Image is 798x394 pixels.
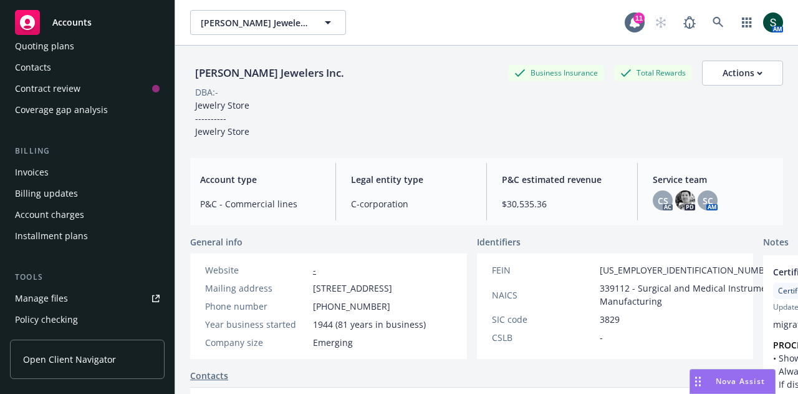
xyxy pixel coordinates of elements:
[492,331,595,344] div: CSLB
[10,310,165,330] a: Policy checking
[15,184,78,204] div: Billing updates
[10,145,165,157] div: Billing
[690,370,706,393] div: Drag to move
[15,288,68,308] div: Manage files
[10,205,165,225] a: Account charges
[15,162,49,182] div: Invoices
[10,184,165,204] a: Billing updates
[600,313,620,326] span: 3829
[52,17,92,27] span: Accounts
[658,194,668,207] span: CS
[492,313,595,326] div: SIC code
[492,263,595,277] div: FEIN
[10,36,165,56] a: Quoting plans
[195,99,249,137] span: Jewelry Store ---------- Jewelry Store
[10,57,165,77] a: Contacts
[15,36,74,56] div: Quoting plans
[614,65,692,81] div: Total Rewards
[10,5,165,40] a: Accounts
[502,173,622,186] span: P&C estimated revenue
[205,318,308,331] div: Year business started
[201,16,309,29] span: [PERSON_NAME] Jewelers Inc.
[648,10,673,35] a: Start snowing
[477,235,521,249] span: Identifiers
[600,282,778,308] span: 339112 - Surgical and Medical Instrument Manufacturing
[508,65,604,81] div: Business Insurance
[351,197,471,210] span: C-corporation
[190,10,346,35] button: [PERSON_NAME] Jewelers Inc.
[205,263,308,277] div: Website
[763,235,789,250] span: Notes
[205,300,308,313] div: Phone number
[205,336,308,349] div: Company size
[190,235,243,249] span: General info
[200,197,320,210] span: P&C - Commercial lines
[723,61,762,85] div: Actions
[633,12,645,24] div: 11
[10,226,165,246] a: Installment plans
[200,173,320,186] span: Account type
[190,65,349,81] div: [PERSON_NAME] Jewelers Inc.
[10,79,165,99] a: Contract review
[195,86,218,99] div: DBA: -
[15,205,84,225] div: Account charges
[653,173,773,186] span: Service team
[313,264,316,276] a: -
[190,369,228,382] a: Contacts
[677,10,702,35] a: Report a Bug
[15,226,88,246] div: Installment plans
[690,369,776,394] button: Nova Assist
[313,300,390,313] span: [PHONE_NUMBER]
[10,271,165,283] div: Tools
[351,173,471,186] span: Legal entity type
[15,100,108,120] div: Coverage gap analysis
[703,194,713,207] span: SC
[23,353,116,366] span: Open Client Navigator
[600,263,778,277] span: [US_EMPLOYER_IDENTIFICATION_NUMBER]
[10,288,165,308] a: Manage files
[313,318,426,331] span: 1944 (81 years in business)
[15,57,51,77] div: Contacts
[205,282,308,295] div: Mailing address
[313,282,392,295] span: [STREET_ADDRESS]
[15,79,80,99] div: Contract review
[502,197,622,210] span: $30,535.36
[10,162,165,182] a: Invoices
[716,376,765,387] span: Nova Assist
[600,331,603,344] span: -
[15,310,78,330] div: Policy checking
[763,12,783,32] img: photo
[313,336,353,349] span: Emerging
[734,10,759,35] a: Switch app
[492,288,595,302] div: NAICS
[675,190,695,210] img: photo
[702,61,783,86] button: Actions
[10,100,165,120] a: Coverage gap analysis
[706,10,731,35] a: Search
